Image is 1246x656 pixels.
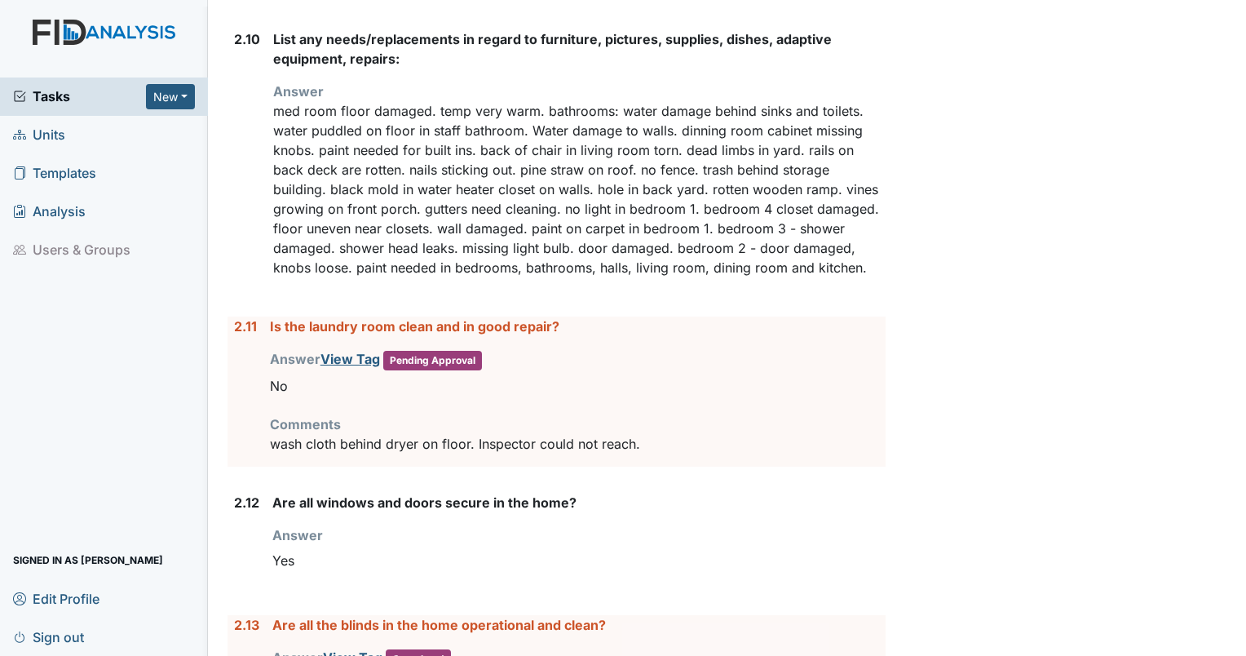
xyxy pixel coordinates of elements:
strong: Answer [270,351,482,367]
div: Yes [272,545,886,576]
strong: Answer [272,527,323,543]
label: Comments [270,414,341,434]
label: 2.10 [234,29,260,49]
p: wash cloth behind dryer on floor. Inspector could not reach. [270,434,886,454]
p: med room floor damaged. temp very warm. bathrooms: water damage behind sinks and toilets. water p... [273,101,886,277]
label: Are all the blinds in the home operational and clean? [272,615,606,635]
a: View Tag [320,351,380,367]
div: No [270,370,886,401]
label: 2.12 [234,493,259,512]
button: New [146,84,195,109]
label: Is the laundry room clean and in good repair? [270,317,559,336]
span: Analysis [13,199,86,224]
span: Units [13,122,65,148]
span: Signed in as [PERSON_NAME] [13,547,163,573]
span: Pending Approval [383,351,482,370]
label: List any needs/replacements in regard to furniture, pictures, supplies, dishes, adaptive equipmen... [273,29,886,69]
label: 2.11 [234,317,257,336]
label: Are all windows and doors secure in the home? [272,493,577,512]
span: Edit Profile [13,586,99,611]
a: Tasks [13,86,146,106]
label: 2.13 [234,615,259,635]
strong: Answer [273,83,324,100]
span: Sign out [13,624,84,649]
span: Templates [13,161,96,186]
